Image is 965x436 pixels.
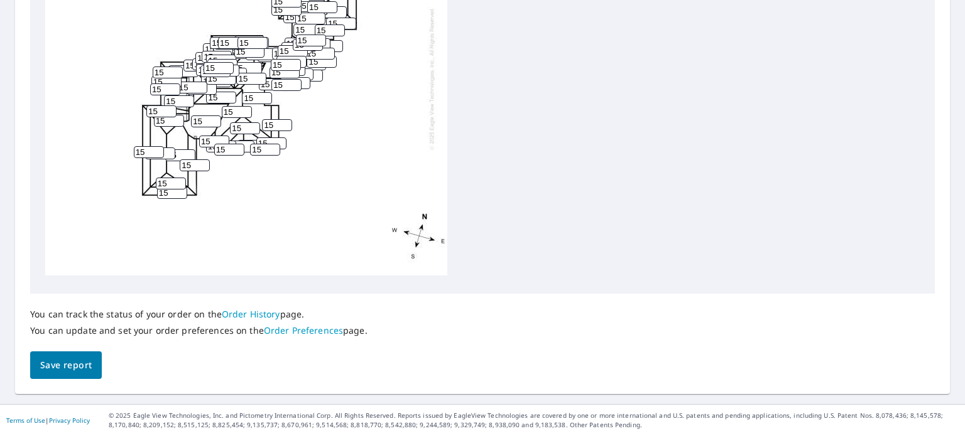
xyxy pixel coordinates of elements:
span: Save report [40,358,92,373]
p: You can update and set your order preferences on the page. [30,325,368,336]
p: © 2025 Eagle View Technologies, Inc. and Pictometry International Corp. All Rights Reserved. Repo... [109,411,959,430]
p: You can track the status of your order on the page. [30,309,368,320]
p: | [6,417,90,424]
button: Save report [30,351,102,380]
a: Order Preferences [264,324,343,336]
a: Order History [222,308,280,320]
a: Privacy Policy [49,416,90,425]
a: Terms of Use [6,416,45,425]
